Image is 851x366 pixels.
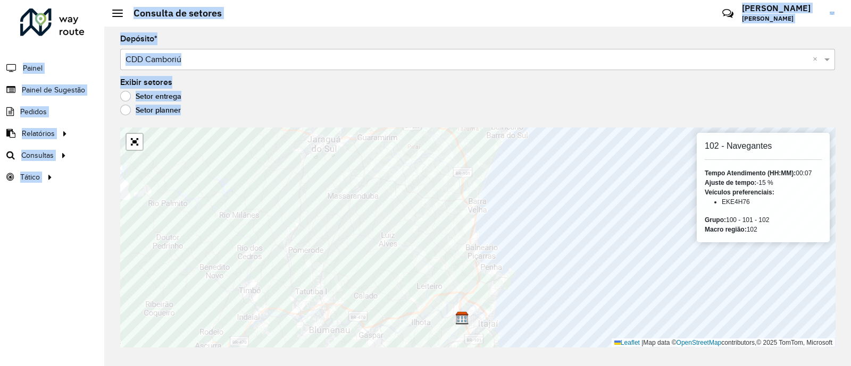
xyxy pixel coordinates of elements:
[120,105,181,115] label: Setor planner
[641,339,643,346] span: |
[722,197,822,207] li: EKE4H76
[742,3,822,13] h3: [PERSON_NAME]
[120,91,181,101] label: Setor entrega
[20,106,47,117] span: Pedidos
[20,172,40,183] span: Tático
[677,339,722,346] a: OpenStreetMap
[612,338,835,347] div: Map data © contributors,© 2025 TomTom, Microsoft
[127,134,143,150] a: Abrir mapa em tela cheia
[705,169,796,177] strong: Tempo Atendimento (HH:MM):
[22,84,85,96] span: Painel de Sugestão
[123,7,222,19] h2: Consulta de setores
[705,141,822,151] h6: 102 - Navegantes
[705,178,822,188] div: -15 %
[120,76,172,89] label: Exibir setores
[22,128,55,139] span: Relatórios
[742,14,822,23] span: [PERSON_NAME]
[120,32,157,45] label: Depósito
[705,215,822,225] div: 100 - 101 - 102
[716,2,739,25] a: Contato Rápido
[705,225,822,234] div: 102
[23,63,43,74] span: Painel
[705,168,822,178] div: 00:07
[705,179,756,186] strong: Ajuste de tempo:
[705,189,774,196] strong: Veículos preferenciais:
[705,226,747,233] strong: Macro região:
[614,339,640,346] a: Leaflet
[705,216,726,224] strong: Grupo:
[813,53,822,66] span: Clear all
[21,150,54,161] span: Consultas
